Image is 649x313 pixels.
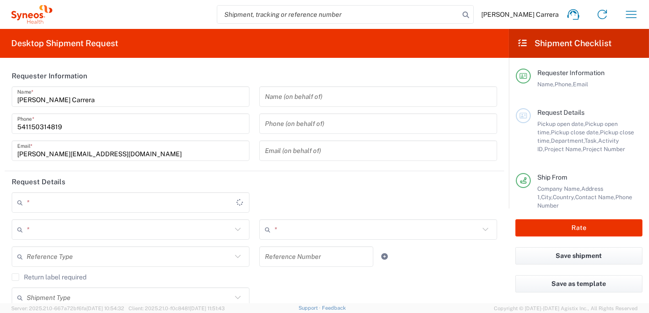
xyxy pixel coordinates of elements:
[537,185,581,192] span: Company Name,
[537,174,567,181] span: Ship From
[553,194,575,201] span: Country,
[190,306,225,311] span: [DATE] 11:51:43
[12,273,86,281] label: Return label required
[517,38,612,49] h2: Shipment Checklist
[217,6,459,23] input: Shipment, tracking or reference number
[12,177,65,187] h2: Request Details
[537,81,555,88] span: Name,
[86,306,124,311] span: [DATE] 10:54:32
[322,305,346,311] a: Feedback
[541,194,553,201] span: City,
[12,71,87,81] h2: Requester Information
[555,81,573,88] span: Phone,
[515,219,642,236] button: Rate
[537,69,605,77] span: Requester Information
[494,304,638,313] span: Copyright © [DATE]-[DATE] Agistix Inc., All Rights Reserved
[551,129,600,136] span: Pickup close date,
[573,81,588,88] span: Email
[378,250,392,263] a: Add Reference
[544,146,583,153] span: Project Name,
[537,120,585,127] span: Pickup open date,
[515,275,642,292] button: Save as template
[11,38,118,49] h2: Desktop Shipment Request
[575,194,615,201] span: Contact Name,
[299,305,322,311] a: Support
[537,109,585,116] span: Request Details
[585,137,598,144] span: Task,
[515,247,642,264] button: Save shipment
[551,137,585,144] span: Department,
[11,306,124,311] span: Server: 2025.21.0-667a72bf6fa
[481,10,559,19] span: [PERSON_NAME] Carrera
[583,146,625,153] span: Project Number
[128,306,225,311] span: Client: 2025.21.0-f0c8481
